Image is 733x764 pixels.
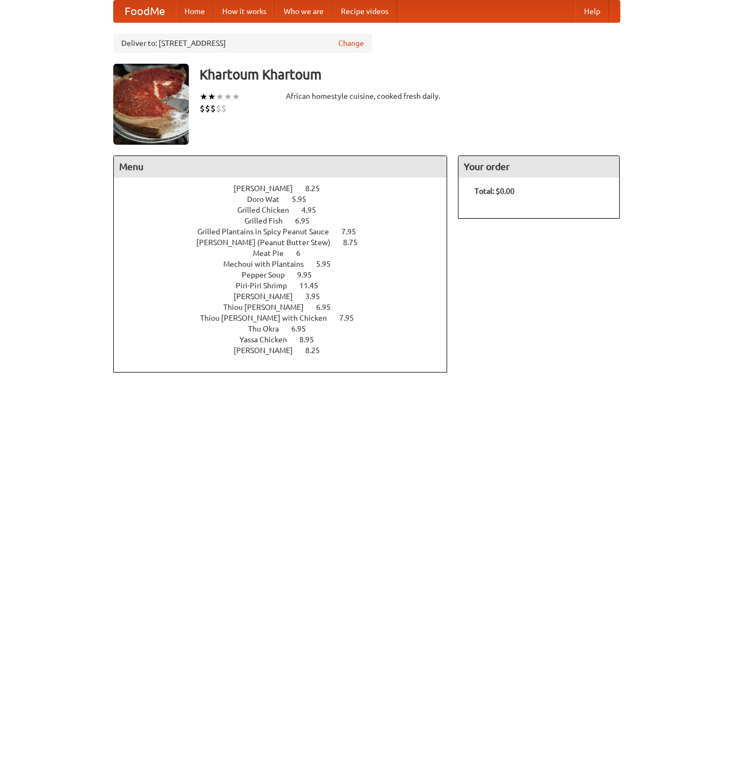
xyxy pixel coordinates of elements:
span: 6.95 [316,303,341,312]
span: Grilled Plantains in Spicy Peanut Sauce [197,227,340,236]
li: $ [210,103,216,114]
span: Meat Pie [253,249,294,258]
li: ★ [224,91,232,103]
span: Thiou [PERSON_NAME] with Chicken [200,314,338,322]
a: Change [338,38,364,49]
a: Grilled Chicken 4.95 [237,206,336,214]
span: Grilled Chicken [237,206,300,214]
a: Doro Wat 5.95 [247,195,326,204]
div: African homestyle cuisine, cooked fresh daily. [286,91,448,102]
span: 6.95 [291,324,317,333]
a: Meat Pie 6 [253,249,320,258]
h4: Your order [458,156,619,178]
a: Mechoui with Plantains 5.95 [223,260,351,268]
a: Thiou [PERSON_NAME] 6.95 [223,303,351,312]
span: [PERSON_NAME] [234,184,304,193]
a: Who we are [275,1,332,22]
span: 6 [296,249,311,258]
div: Deliver to: [STREET_ADDRESS] [113,33,372,53]
a: Thu Okra 6.95 [248,324,326,333]
b: Total: $0.00 [475,187,515,195]
li: ★ [200,91,208,103]
span: 8.25 [305,346,331,355]
li: ★ [232,91,240,103]
span: 8.95 [299,335,325,344]
span: 4.95 [302,206,327,214]
li: $ [205,103,210,114]
a: Yassa Chicken 8.95 [239,335,334,344]
h3: Khartoum Khartoum [200,64,620,85]
a: FoodMe [114,1,176,22]
a: Thiou [PERSON_NAME] with Chicken 7.95 [200,314,374,322]
span: Thiou [PERSON_NAME] [223,303,314,312]
span: 8.75 [343,238,368,247]
span: 7.95 [339,314,365,322]
span: 11.45 [299,281,329,290]
a: Recipe videos [332,1,397,22]
span: Grilled Fish [244,217,293,225]
a: [PERSON_NAME] 8.25 [234,346,340,355]
img: angular.jpg [113,64,189,145]
span: [PERSON_NAME] [234,292,304,301]
a: [PERSON_NAME] (Peanut Butter Stew) 8.75 [196,238,378,247]
li: $ [221,103,227,114]
span: 7.95 [341,227,367,236]
li: ★ [216,91,224,103]
li: $ [216,103,221,114]
span: Doro Wat [247,195,290,204]
li: ★ [208,91,216,103]
a: Help [576,1,609,22]
span: [PERSON_NAME] (Peanut Butter Stew) [196,238,341,247]
span: 8.25 [305,184,331,193]
span: Mechoui with Plantains [223,260,314,268]
a: [PERSON_NAME] 8.25 [234,184,340,193]
a: Home [176,1,214,22]
a: [PERSON_NAME] 3.95 [234,292,340,301]
li: $ [200,103,205,114]
a: Pepper Soup 9.95 [242,271,332,279]
a: Grilled Fish 6.95 [244,217,330,225]
a: Grilled Plantains in Spicy Peanut Sauce 7.95 [197,227,376,236]
span: Piri-Piri Shrimp [236,281,298,290]
h4: Menu [114,156,447,178]
a: How it works [214,1,275,22]
span: Thu Okra [248,324,290,333]
span: Yassa Chicken [239,335,298,344]
span: 9.95 [297,271,323,279]
span: 3.95 [305,292,331,301]
span: [PERSON_NAME] [234,346,304,355]
span: Pepper Soup [242,271,296,279]
span: 6.95 [295,217,320,225]
a: Piri-Piri Shrimp 11.45 [236,281,338,290]
span: 5.95 [292,195,317,204]
span: 5.95 [316,260,341,268]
